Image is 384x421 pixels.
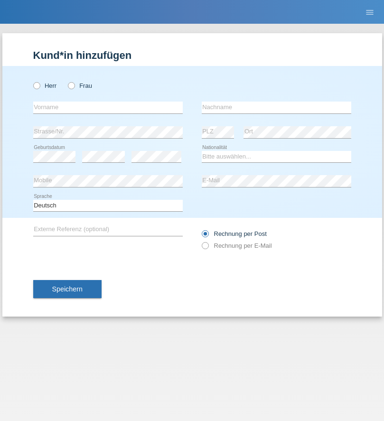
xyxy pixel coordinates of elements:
[202,230,208,242] input: Rechnung per Post
[33,82,39,88] input: Herr
[202,242,208,254] input: Rechnung per E-Mail
[33,49,351,61] h1: Kund*in hinzufügen
[202,242,272,249] label: Rechnung per E-Mail
[365,8,375,17] i: menu
[68,82,92,89] label: Frau
[360,9,379,15] a: menu
[33,280,102,298] button: Speichern
[202,230,267,237] label: Rechnung per Post
[52,285,83,293] span: Speichern
[68,82,74,88] input: Frau
[33,82,57,89] label: Herr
